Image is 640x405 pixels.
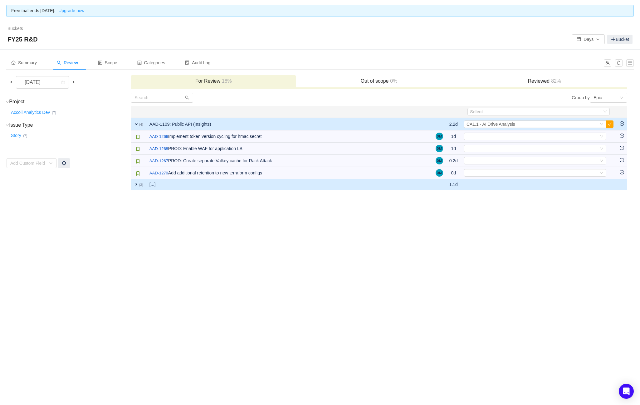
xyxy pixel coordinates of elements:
[149,134,168,140] a: AAD-1266
[7,26,23,31] a: Buckets
[134,182,139,187] span: expand
[600,159,603,163] i: icon: down
[146,155,432,167] td: PROD: Create separate Valkey cache for Rack Attack
[620,146,624,150] i: icon: minus-circle
[23,134,27,138] small: (7)
[600,134,603,139] i: icon: down
[10,99,130,105] h3: Project
[146,167,432,179] td: Add additional retention to new terraform configs
[620,96,623,100] i: icon: down
[146,118,432,130] td: AAD-1109: Public API (Insights)
[615,59,623,67] button: icon: bell
[98,61,102,65] i: icon: control
[594,93,602,102] div: Epic
[137,61,142,65] i: icon: profile
[446,179,461,190] td: 1.1d
[135,171,140,176] img: 10315
[131,93,193,103] input: Search
[57,61,61,65] i: icon: search
[572,34,605,44] button: icon: calendarDaysicon: down
[436,145,443,152] img: DM
[620,134,624,138] i: icon: minus-circle
[185,95,189,100] i: icon: search
[20,76,46,88] div: [DATE]
[550,78,561,84] span: 82%
[299,78,458,84] h3: Out of scope
[134,78,293,84] h3: For Review
[61,81,65,85] i: icon: calendar
[10,160,46,166] div: Add Custom Field
[149,158,168,164] a: AAD-1267
[149,146,168,152] a: AAD-1268
[446,130,461,143] td: 1d
[134,122,139,127] span: expand
[446,167,461,179] td: 0d
[11,61,16,65] i: icon: home
[600,171,603,175] i: icon: down
[6,100,9,104] i: icon: down
[146,179,432,190] td: [...]
[467,122,515,127] span: CA1.1 - AI Drive Analysis
[7,34,42,44] span: FY25 R&D
[137,60,165,65] span: Categories
[135,147,140,152] img: 10315
[446,143,461,155] td: 1d
[436,169,443,177] img: DM
[11,8,85,13] span: Free trial ends [DATE].
[446,155,461,167] td: 0.2d
[470,109,599,115] div: Select
[10,131,23,141] button: Story
[57,60,78,65] span: Review
[11,60,37,65] span: Summary
[436,133,443,140] img: DM
[600,122,603,127] i: icon: down
[146,130,432,143] td: Implement token version cycling for hmac secret
[139,183,143,187] small: (3)
[607,35,633,44] a: Bucket
[149,170,168,176] a: AAD-1270
[10,107,52,117] button: Accoil Analytics Dev
[606,120,613,128] button: icon: check
[620,158,624,162] i: icon: minus-circle
[52,111,56,115] small: (7)
[55,8,84,13] a: Upgrade now
[139,123,143,126] small: (4)
[388,78,397,84] span: 0%
[135,159,140,164] img: 10315
[185,61,189,65] i: icon: audit
[379,93,627,103] div: Group by
[465,78,624,84] h3: Reviewed
[436,157,443,164] img: DM
[146,143,432,155] td: PROD: Enable WAF for application LB
[620,121,624,126] i: icon: minus-circle
[220,78,232,84] span: 18%
[49,161,53,166] i: icon: down
[98,60,117,65] span: Scope
[10,122,130,128] h3: Issue Type
[619,384,634,399] div: Open Intercom Messenger
[626,59,634,67] button: icon: menu
[6,124,9,127] i: icon: down
[603,110,607,114] i: icon: down
[620,170,624,174] i: icon: minus-circle
[600,147,603,151] i: icon: down
[446,118,461,130] td: 2.2d
[135,134,140,139] img: 10315
[604,59,611,67] button: icon: team
[185,60,210,65] span: Audit Log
